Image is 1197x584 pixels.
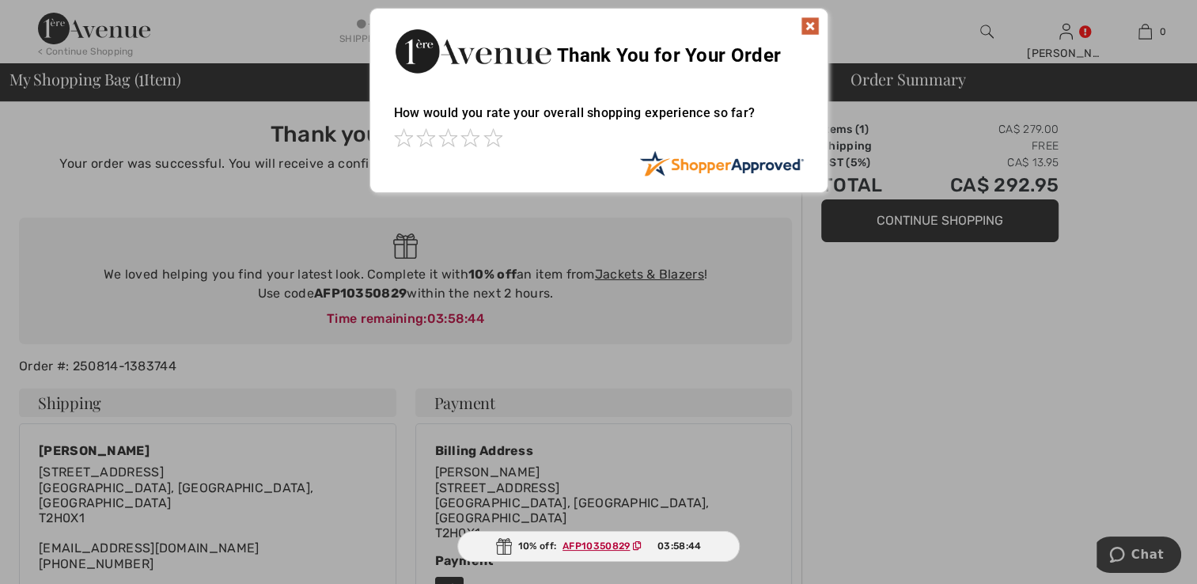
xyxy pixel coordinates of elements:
span: Thank You for Your Order [557,44,781,66]
div: How would you rate your overall shopping experience so far? [394,89,804,150]
span: 03:58:44 [657,539,701,553]
span: Chat [35,11,67,25]
img: Thank You for Your Order [394,25,552,78]
img: Gift.svg [496,538,512,555]
div: 10% off: [457,531,741,562]
ins: AFP10350829 [563,540,630,552]
img: x [801,17,820,36]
